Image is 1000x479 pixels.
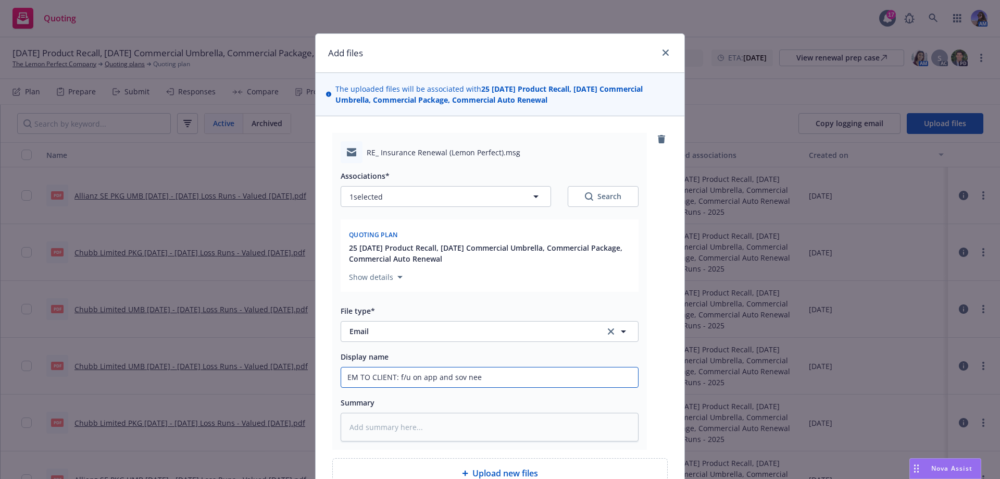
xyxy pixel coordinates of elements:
[341,398,374,408] span: Summary
[349,191,383,202] span: 1 selected
[585,192,593,201] svg: Search
[585,191,621,202] div: Search
[909,458,981,479] button: Nova Assist
[341,306,375,316] span: File type*
[605,325,617,338] a: clear selection
[931,464,972,473] span: Nova Assist
[328,46,363,60] h1: Add files
[659,46,672,59] a: close
[341,352,389,362] span: Display name
[341,321,639,342] button: Emailclear selection
[341,186,551,207] button: 1selected
[349,242,632,264] button: 25 [DATE] Product Recall, [DATE] Commercial Umbrella, Commercial Package, Commercial Auto Renewal
[335,84,643,105] strong: 25 [DATE] Product Recall, [DATE] Commercial Umbrella, Commercial Package, Commercial Auto Renewal
[349,326,591,337] span: Email
[335,83,674,105] span: The uploaded files will be associated with
[655,133,668,145] a: remove
[341,171,390,181] span: Associations*
[910,459,923,478] div: Drag to move
[345,271,407,284] button: Show details
[349,230,398,239] span: Quoting plan
[568,186,639,207] button: SearchSearch
[367,147,520,158] span: RE_ Insurance Renewal (Lemon Perfect).msg
[341,367,638,387] input: Add display name here...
